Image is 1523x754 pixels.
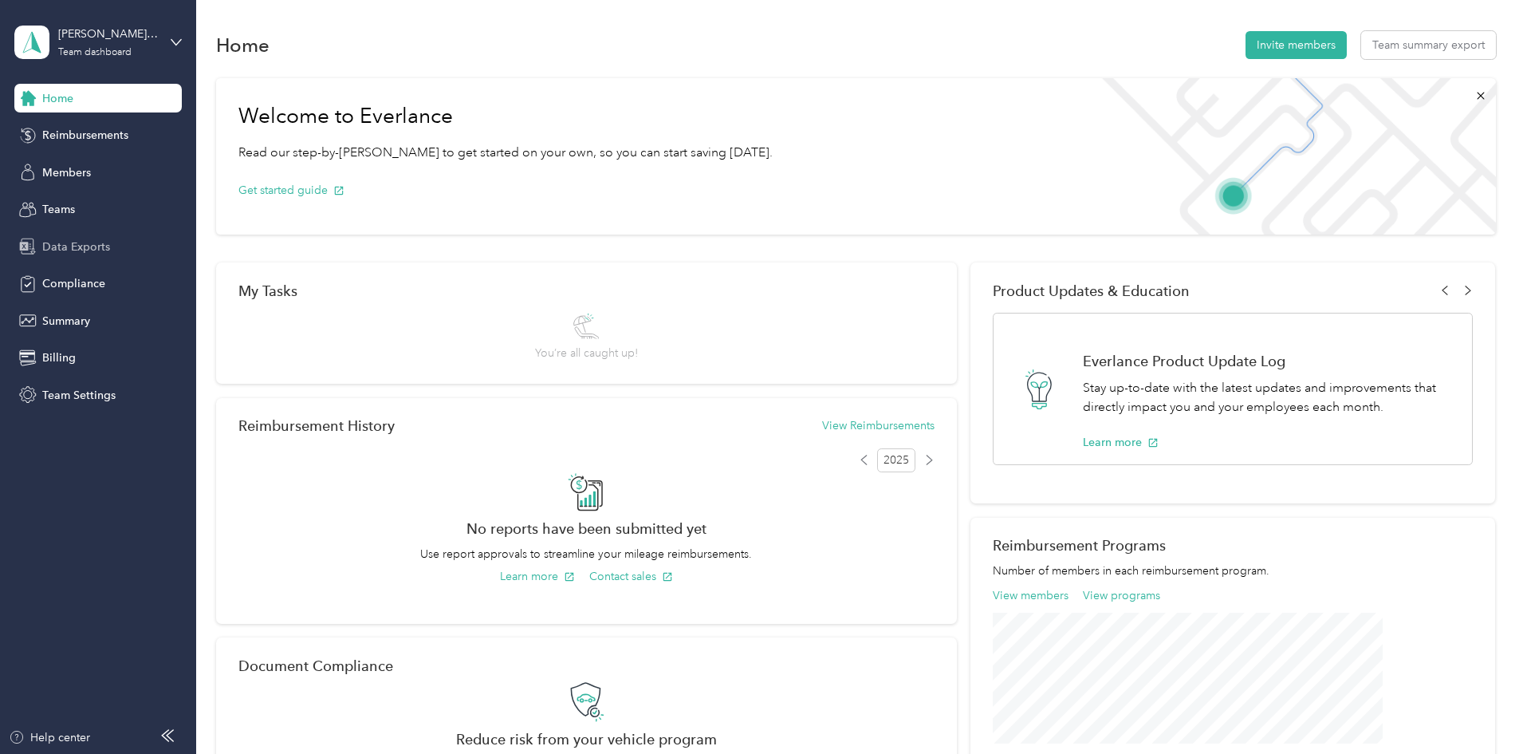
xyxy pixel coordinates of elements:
[42,239,110,255] span: Data Exports
[877,448,915,472] span: 2025
[238,104,773,129] h1: Welcome to Everlance
[42,127,128,144] span: Reimbursements
[1083,587,1160,604] button: View programs
[238,282,935,299] div: My Tasks
[1361,31,1496,59] button: Team summary export
[500,568,575,585] button: Learn more
[238,546,935,563] p: Use report approvals to streamline your mileage reimbursements.
[42,349,76,366] span: Billing
[42,387,116,404] span: Team Settings
[1246,31,1347,59] button: Invite members
[1434,665,1523,754] iframe: Everlance-gr Chat Button Frame
[42,201,75,218] span: Teams
[1086,78,1495,235] img: Welcome to everlance
[58,48,132,57] div: Team dashboard
[238,143,773,163] p: Read our step-by-[PERSON_NAME] to get started on your own, so you can start saving [DATE].
[42,275,105,292] span: Compliance
[9,729,90,746] button: Help center
[822,417,935,434] button: View Reimbursements
[238,731,935,748] h2: Reduce risk from your vehicle program
[993,537,1473,554] h2: Reimbursement Programs
[993,282,1190,299] span: Product Updates & Education
[238,417,395,434] h2: Reimbursement History
[216,37,270,53] h1: Home
[42,164,91,181] span: Members
[589,568,673,585] button: Contact sales
[238,657,393,674] h2: Document Compliance
[238,182,344,199] button: Get started guide
[1083,434,1159,451] button: Learn more
[42,90,73,107] span: Home
[993,587,1068,604] button: View members
[993,563,1473,579] p: Number of members in each reimbursement program.
[1083,353,1455,369] h1: Everlance Product Update Log
[58,26,158,42] div: [PERSON_NAME] Team
[238,520,935,537] h2: No reports have been submitted yet
[42,313,90,330] span: Summary
[535,345,638,361] span: You’re all caught up!
[1083,378,1455,417] p: Stay up-to-date with the latest updates and improvements that directly impact you and your employ...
